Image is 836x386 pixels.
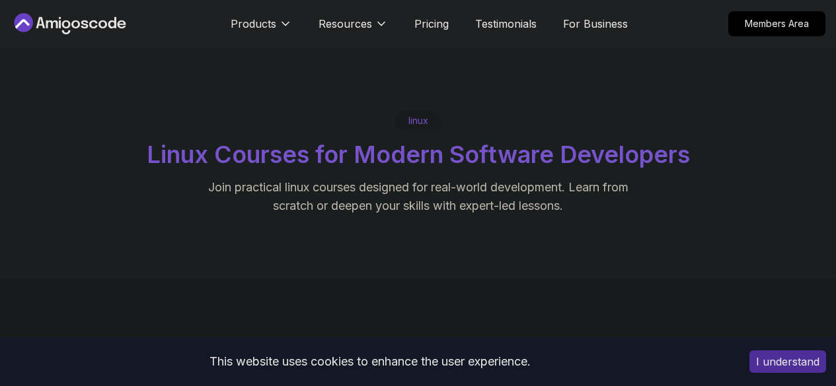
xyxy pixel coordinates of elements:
p: Join practical linux courses designed for real-world development. Learn from scratch or deepen yo... [196,178,640,215]
p: linux [408,114,428,127]
button: Resources [319,16,388,42]
div: This website uses cookies to enhance the user experience. [10,347,730,376]
a: Testimonials [475,16,537,32]
span: Linux Courses for Modern Software Developers [147,140,690,169]
p: Products [231,16,276,32]
a: Members Area [728,11,825,36]
a: Pricing [414,16,449,32]
button: Accept cookies [749,350,826,373]
p: Members Area [729,12,825,36]
a: For Business [563,16,628,32]
button: Products [231,16,292,42]
p: Resources [319,16,372,32]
